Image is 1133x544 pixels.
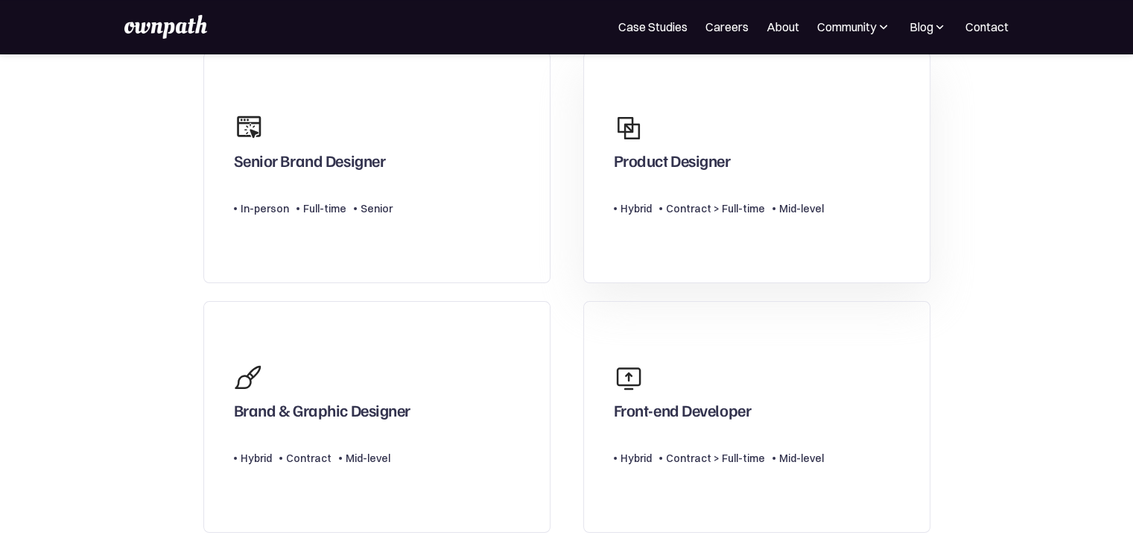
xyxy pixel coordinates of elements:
div: Mid-level [779,200,824,218]
a: Case Studies [618,18,688,36]
div: Brand & Graphic Designer [234,400,410,427]
a: Contact [965,18,1009,36]
div: Contract [286,449,331,467]
a: Product DesignerHybridContract > Full-timeMid-level [583,51,930,283]
div: In-person [241,200,289,218]
div: Mid-level [779,449,824,467]
div: Front-end Developer [614,400,752,427]
a: About [767,18,799,36]
div: Community [817,18,891,36]
div: Hybrid [241,449,272,467]
div: Contract > Full-time [666,449,765,467]
a: Front-end DeveloperHybridContract > Full-timeMid-level [583,301,930,533]
div: Blog [909,18,933,36]
div: Senior Brand Designer [234,151,386,177]
div: Mid-level [346,449,390,467]
div: Hybrid [621,449,652,467]
div: Hybrid [621,200,652,218]
a: Senior Brand DesignerIn-personFull-timeSenior [203,51,550,283]
div: Full-time [303,200,346,218]
a: Careers [705,18,749,36]
div: Community [817,18,876,36]
a: Brand & Graphic DesignerHybridContractMid-level [203,301,550,533]
div: Product Designer [614,151,731,177]
div: Senior [361,200,393,218]
div: Contract > Full-time [666,200,765,218]
div: Blog [909,18,948,36]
